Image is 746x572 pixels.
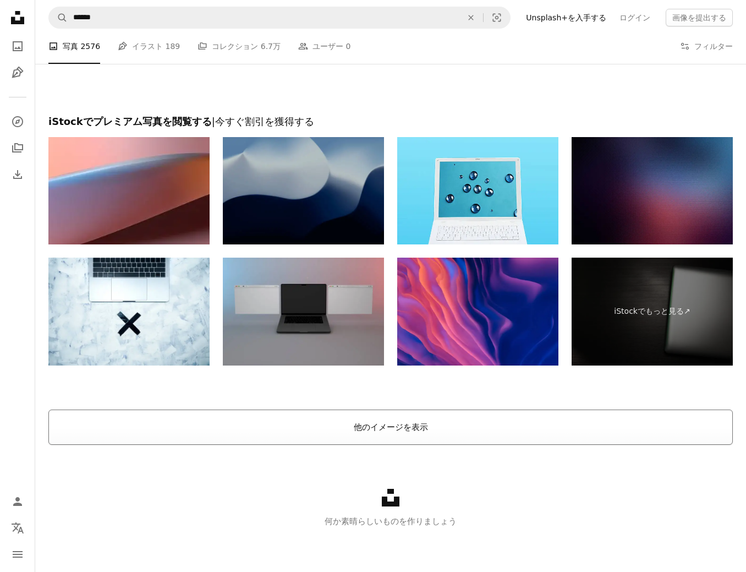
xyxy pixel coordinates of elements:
[7,517,29,539] button: 言語
[7,543,29,565] button: メニュー
[680,29,733,64] button: フィルター
[7,7,29,31] a: ホーム — Unsplash
[298,29,350,64] a: ユーザー 0
[7,62,29,84] a: イラスト
[261,40,281,52] span: 6.7万
[166,40,180,52] span: 189
[459,7,483,28] button: 全てクリア
[223,258,384,365] img: 3つのウィンドウWebサイトディスプレイを備えた3Dモダンブラウザインターフェイス
[48,410,733,445] button: 他のイメージを表示
[519,9,613,26] a: Unsplash+を入手する
[48,115,733,128] h2: iStockでプレミアム写真を閲覧する
[118,29,180,64] a: イラスト 189
[48,258,210,365] img: コンピュータのキーボードと間違ったマーク
[7,35,29,57] a: 写真
[7,491,29,513] a: ログイン / 登録する
[572,137,733,244] img: 光の反射と輝きを持ったカーボン繊維
[484,7,510,28] button: ビジュアル検索
[572,258,733,365] a: iStockでもっと見る↗
[48,7,511,29] form: サイト内でビジュアルを探す
[666,9,733,26] button: 画像を提出する
[397,137,558,244] img: ノートパソコンにブルー 02
[7,137,29,159] a: コレクション
[613,9,657,26] a: ログイン
[49,7,68,28] button: Unsplashで検索する
[198,29,281,64] a: コレクション 6.7万
[345,40,350,52] span: 0
[7,111,29,133] a: 探す
[397,258,558,365] img: 抽象的なホログラフィック3D波状の背景
[223,137,384,244] img: トレンディなダイナミックな波の流体テクスチャの背景にネイビーブルーの光のグラデーション。
[35,515,746,528] p: 何か素晴らしいものを作りましょう
[7,164,29,186] a: ダウンロード履歴
[48,137,210,244] img: 穏やかでエレガントな有機曲線は、ベジェティールとオレンジの抽象的でエレガントでモダンな3Dレンダリング画像のアプリケーションです
[212,116,314,127] span: | 今すぐ割引を獲得する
